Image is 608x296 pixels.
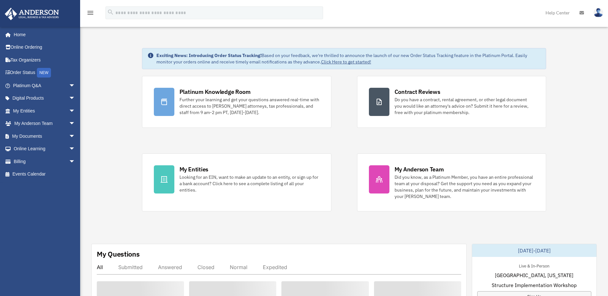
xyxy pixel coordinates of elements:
div: My Questions [97,249,140,259]
a: Contract Reviews Do you have a contract, rental agreement, or other legal document you would like... [357,76,546,128]
span: arrow_drop_down [69,117,82,130]
a: menu [87,11,94,17]
a: Billingarrow_drop_down [4,155,85,168]
i: menu [87,9,94,17]
a: Digital Productsarrow_drop_down [4,92,85,105]
a: Tax Organizers [4,53,85,66]
strong: Exciting News: Introducing Order Status Tracking! [156,53,262,58]
span: arrow_drop_down [69,79,82,92]
div: Closed [197,264,214,270]
div: My Anderson Team [395,165,444,173]
a: My Entities Looking for an EIN, want to make an update to an entity, or sign up for a bank accoun... [142,153,331,211]
div: All [97,264,103,270]
div: Based on your feedback, we're thrilled to announce the launch of our new Order Status Tracking fe... [156,52,541,65]
div: Contract Reviews [395,88,440,96]
a: Order StatusNEW [4,66,85,79]
div: NEW [37,68,51,78]
a: My Anderson Teamarrow_drop_down [4,117,85,130]
a: Platinum Knowledge Room Further your learning and get your questions answered real-time with dire... [142,76,331,128]
a: My Anderson Team Did you know, as a Platinum Member, you have an entire professional team at your... [357,153,546,211]
a: Events Calendar [4,168,85,181]
i: search [107,9,114,16]
a: Online Ordering [4,41,85,54]
span: arrow_drop_down [69,92,82,105]
div: Expedited [263,264,287,270]
span: arrow_drop_down [69,143,82,156]
a: Platinum Q&Aarrow_drop_down [4,79,85,92]
img: Anderson Advisors Platinum Portal [3,8,61,20]
span: arrow_drop_down [69,104,82,118]
a: My Entitiesarrow_drop_down [4,104,85,117]
div: Platinum Knowledge Room [179,88,251,96]
div: Further your learning and get your questions answered real-time with direct access to [PERSON_NAM... [179,96,320,116]
div: Looking for an EIN, want to make an update to an entity, or sign up for a bank account? Click her... [179,174,320,193]
a: Click Here to get started! [321,59,371,65]
div: Did you know, as a Platinum Member, you have an entire professional team at your disposal? Get th... [395,174,535,200]
div: Submitted [118,264,143,270]
span: [GEOGRAPHIC_DATA], [US_STATE] [495,271,573,279]
a: Online Learningarrow_drop_down [4,143,85,155]
div: Do you have a contract, rental agreement, or other legal document you would like an attorney's ad... [395,96,535,116]
div: My Entities [179,165,208,173]
div: [DATE]-[DATE] [472,244,596,257]
div: Answered [158,264,182,270]
span: arrow_drop_down [69,130,82,143]
img: User Pic [594,8,603,17]
span: arrow_drop_down [69,155,82,168]
span: Structure Implementation Workshop [492,281,577,289]
div: Live & In-Person [514,262,554,269]
div: Normal [230,264,247,270]
a: My Documentsarrow_drop_down [4,130,85,143]
a: Home [4,28,82,41]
